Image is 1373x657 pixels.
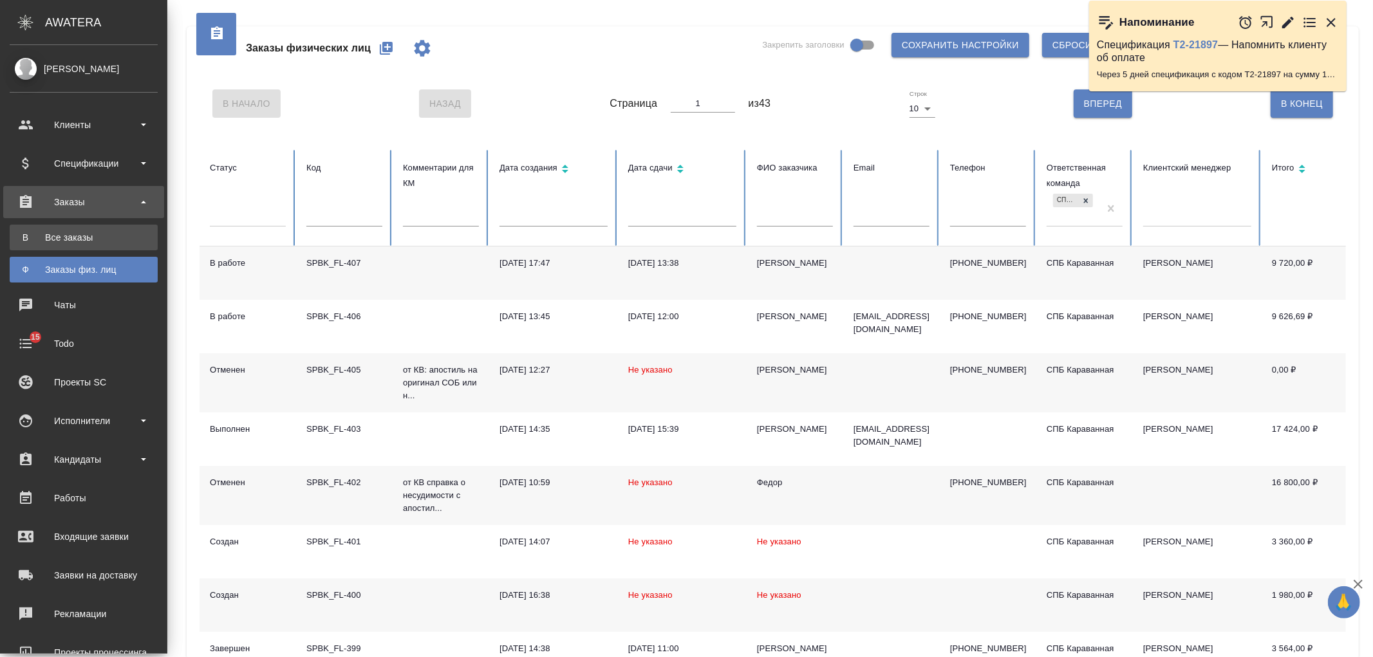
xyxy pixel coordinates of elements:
[3,559,164,591] a: Заявки на доставку
[1097,68,1339,81] p: Через 5 дней спецификация с кодом Т2-21897 на сумму 16928.37 RUB будет просрочена
[950,642,1026,655] p: [PHONE_NUMBER]
[1047,423,1123,436] div: СПБ Караванная
[902,37,1019,53] span: Сохранить настройки
[628,160,736,179] div: Сортировка
[1143,160,1251,176] div: Клиентский менеджер
[371,33,402,64] button: Создать
[1119,16,1195,29] p: Напоминание
[1262,300,1358,353] td: 9 626,69 ₽
[854,423,929,449] p: [EMAIL_ADDRESS][DOMAIN_NAME]
[1084,96,1122,112] span: Вперед
[500,476,608,489] div: [DATE] 10:59
[1047,535,1123,548] div: СПБ Караванная
[628,537,673,546] span: Не указано
[3,482,164,514] a: Работы
[1238,15,1253,30] button: Отложить
[1074,89,1132,118] button: Вперед
[306,589,382,602] div: SPBK_FL-400
[757,423,833,436] div: [PERSON_NAME]
[1262,466,1358,525] td: 16 800,00 ₽
[1302,15,1318,30] button: Перейти в todo
[910,100,935,118] div: 10
[210,160,286,176] div: Статус
[628,590,673,600] span: Не указано
[10,257,158,282] a: ФЗаказы физ. лиц
[950,364,1026,376] p: [PHONE_NUMBER]
[1053,194,1079,207] div: СПБ Караванная
[23,331,48,344] span: 15
[628,642,736,655] div: [DATE] 11:00
[1133,525,1262,578] td: [PERSON_NAME]
[1097,39,1339,64] p: Спецификация — Напомнить клиенту об оплате
[16,263,151,276] div: Заказы физ. лиц
[210,535,286,548] div: Создан
[854,310,929,336] p: [EMAIL_ADDRESS][DOMAIN_NAME]
[3,598,164,630] a: Рекламации
[910,91,927,97] label: Строк
[306,642,382,655] div: SPBK_FL-399
[306,535,382,548] div: SPBK_FL-401
[3,289,164,321] a: Чаты
[500,423,608,436] div: [DATE] 14:35
[950,476,1026,489] p: [PHONE_NUMBER]
[950,310,1026,323] p: [PHONE_NUMBER]
[306,423,382,436] div: SPBK_FL-403
[1047,589,1123,602] div: СПБ Караванная
[210,589,286,602] div: Создан
[757,364,833,376] div: [PERSON_NAME]
[1047,257,1123,270] div: СПБ Караванная
[500,535,608,548] div: [DATE] 14:07
[10,488,158,508] div: Работы
[628,477,673,487] span: Не указано
[950,160,1026,176] div: Телефон
[757,310,833,323] div: [PERSON_NAME]
[210,257,286,270] div: В работе
[628,257,736,270] div: [DATE] 13:38
[45,10,167,35] div: AWATERA
[1047,310,1123,323] div: СПБ Караванная
[1260,8,1275,36] button: Открыть в новой вкладке
[1133,578,1262,632] td: [PERSON_NAME]
[10,527,158,546] div: Входящие заявки
[500,642,608,655] div: [DATE] 14:38
[10,604,158,624] div: Рекламации
[246,41,371,56] span: Заказы физических лиц
[10,154,158,173] div: Спецификации
[1272,160,1348,179] div: Сортировка
[749,96,771,111] span: из 43
[500,589,608,602] div: [DATE] 16:38
[1262,578,1358,632] td: 1 980,00 ₽
[950,257,1026,270] p: [PHONE_NUMBER]
[757,476,833,489] div: Федор
[1047,364,1123,376] div: СПБ Караванная
[10,225,158,250] a: ВВсе заказы
[210,476,286,489] div: Отменен
[306,257,382,270] div: SPBK_FL-407
[306,310,382,323] div: SPBK_FL-406
[1262,246,1358,300] td: 9 720,00 ₽
[403,476,479,515] p: от КВ справка о несудимости с апостил...
[1173,39,1219,50] a: Т2-21897
[500,310,608,323] div: [DATE] 13:45
[1323,15,1339,30] button: Закрыть
[10,115,158,134] div: Клиенты
[854,160,929,176] div: Email
[1280,15,1296,30] button: Редактировать
[10,411,158,430] div: Исполнители
[1133,246,1262,300] td: [PERSON_NAME]
[500,364,608,376] div: [DATE] 12:27
[1052,37,1186,53] span: Сбросить все настройки
[10,450,158,469] div: Кандидаты
[306,160,382,176] div: Код
[3,366,164,398] a: Проекты SC
[1042,33,1197,57] button: Сбросить все настройки
[3,521,164,553] a: Входящие заявки
[1328,586,1360,618] button: 🙏
[306,476,382,489] div: SPBK_FL-402
[757,642,833,655] div: [PERSON_NAME]
[403,160,479,191] div: Комментарии для КМ
[628,365,673,375] span: Не указано
[1262,353,1358,412] td: 0,00 ₽
[210,423,286,436] div: Выполнен
[10,192,158,212] div: Заказы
